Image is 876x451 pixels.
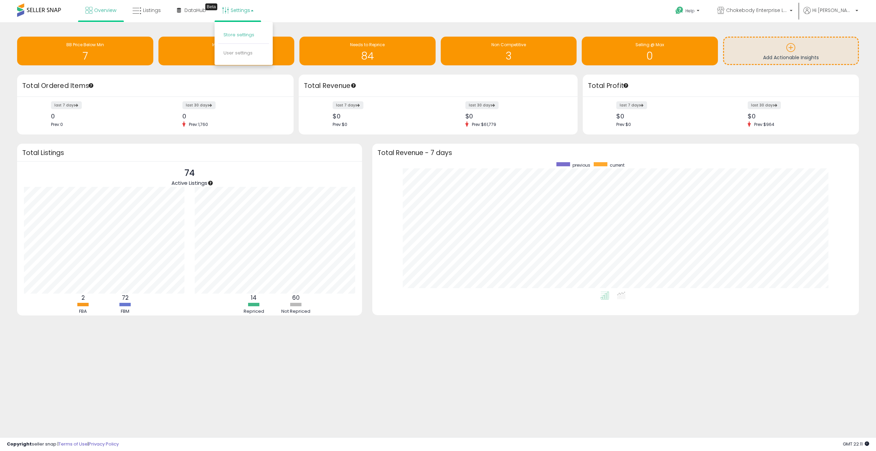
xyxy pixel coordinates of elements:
span: Selling @ Max [635,42,664,48]
a: Add Actionable Insights [724,38,858,64]
div: $0 [465,113,566,120]
i: Get Help [675,6,684,15]
a: Hi [PERSON_NAME] [803,7,858,22]
span: Prev: $0 [333,121,347,127]
div: Tooltip anchor [205,3,217,10]
a: BB Price Below Min 7 [17,37,153,65]
label: last 7 days [616,101,647,109]
span: current [610,162,624,168]
span: Chokebody Enterprise LLC [726,7,788,14]
h3: Total Profit [588,81,854,91]
span: Prev: $0 [616,121,631,127]
div: $0 [616,113,716,120]
div: Tooltip anchor [350,82,357,89]
b: 2 [81,294,85,302]
h3: Total Revenue [304,81,572,91]
span: Non Competitive [491,42,526,48]
span: Overview [94,7,116,14]
div: Tooltip anchor [88,82,94,89]
a: Non Competitive 3 [441,37,577,65]
div: 0 [51,113,150,120]
span: Needs to Reprice [350,42,385,48]
span: Prev: 1,760 [185,121,211,127]
a: User settings [223,50,253,56]
a: Needs to Reprice 84 [299,37,436,65]
div: Tooltip anchor [207,180,214,186]
div: Repriced [233,308,274,315]
h3: Total Listings [22,150,357,155]
div: 0 [182,113,282,120]
h3: Total Ordered Items [22,81,288,91]
h1: 0 [585,50,714,62]
span: Hi [PERSON_NAME] [812,7,853,14]
a: Inventory Age 0 [158,37,295,65]
h1: 7 [21,50,150,62]
a: Selling @ Max 0 [582,37,718,65]
div: Tooltip anchor [623,82,629,89]
span: Listings [143,7,161,14]
label: last 7 days [333,101,363,109]
h1: 0 [162,50,291,62]
h1: 3 [444,50,574,62]
div: $0 [748,113,847,120]
b: 60 [292,294,300,302]
a: Help [670,1,706,22]
b: 72 [122,294,129,302]
span: Prev: $61,779 [468,121,500,127]
span: DataHub [184,7,206,14]
label: last 30 days [182,101,216,109]
div: FBA [63,308,104,315]
div: FBM [105,308,146,315]
b: 14 [251,294,257,302]
label: last 30 days [465,101,499,109]
h3: Total Revenue - 7 days [377,150,854,155]
p: 74 [171,167,207,180]
span: Help [685,8,695,14]
a: Store settings [223,31,254,38]
span: BB Price Below Min [66,42,104,48]
span: Inventory Age [212,42,241,48]
span: Prev: $964 [751,121,778,127]
span: Add Actionable Insights [763,54,819,61]
span: previous [572,162,590,168]
span: Prev: 0 [51,121,63,127]
h1: 84 [303,50,432,62]
label: last 7 days [51,101,82,109]
span: Active Listings [171,179,207,186]
div: Not Repriced [275,308,317,315]
div: $0 [333,113,433,120]
label: last 30 days [748,101,781,109]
